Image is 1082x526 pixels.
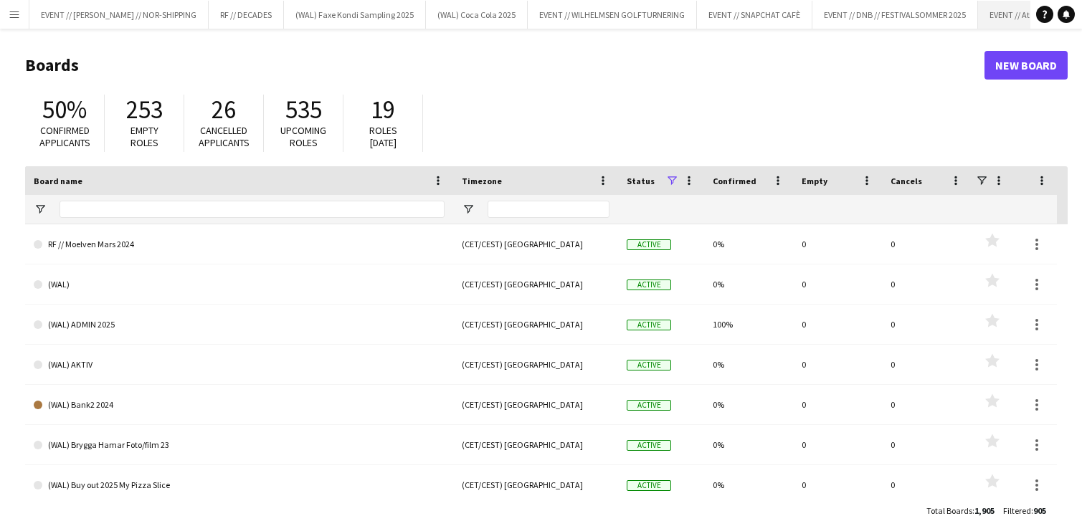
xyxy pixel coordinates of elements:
[926,505,972,516] span: Total Boards
[34,224,445,264] a: RF // Moelven Mars 2024
[793,385,882,424] div: 0
[978,1,1078,29] button: EVENT // Atea // TP2B
[926,497,995,525] div: :
[627,320,671,330] span: Active
[882,385,971,424] div: 0
[34,203,47,216] button: Open Filter Menu
[974,505,995,516] span: 1,905
[34,385,445,425] a: (WAL) Bank2 2024
[793,224,882,264] div: 0
[39,124,90,149] span: Confirmed applicants
[284,1,426,29] button: (WAL) Faxe Kondi Sampling 2025
[704,345,793,384] div: 0%
[697,1,812,29] button: EVENT // SNAPCHAT CAFÈ
[280,124,326,149] span: Upcoming roles
[209,1,284,29] button: RF // DECADES
[25,54,984,76] h1: Boards
[371,94,395,125] span: 19
[462,203,475,216] button: Open Filter Menu
[528,1,697,29] button: EVENT // WILHELMSEN GOLFTURNERING
[130,124,158,149] span: Empty roles
[34,465,445,505] a: (WAL) Buy out 2025 My Pizza Slice
[704,465,793,505] div: 0%
[882,224,971,264] div: 0
[704,425,793,464] div: 0%
[627,440,671,451] span: Active
[199,124,250,149] span: Cancelled applicants
[882,425,971,464] div: 0
[793,345,882,384] div: 0
[627,279,671,290] span: Active
[212,94,236,125] span: 26
[462,176,502,186] span: Timezone
[126,94,163,125] span: 253
[812,1,978,29] button: EVENT // DNB // FESTIVALSOMMER 2025
[453,345,618,384] div: (CET/CEST) [GEOGRAPHIC_DATA]
[369,124,397,149] span: Roles [DATE]
[793,305,882,344] div: 0
[34,264,445,305] a: (WAL)
[34,176,82,186] span: Board name
[713,176,756,186] span: Confirmed
[882,264,971,304] div: 0
[627,480,671,491] span: Active
[453,425,618,464] div: (CET/CEST) [GEOGRAPHIC_DATA]
[34,305,445,345] a: (WAL) ADMIN 2025
[1003,497,1046,525] div: :
[488,201,609,218] input: Timezone Filter Input
[627,239,671,250] span: Active
[285,94,322,125] span: 535
[627,176,655,186] span: Status
[704,224,793,264] div: 0%
[34,345,445,385] a: (WAL) AKTIV
[802,176,827,186] span: Empty
[704,264,793,304] div: 0%
[793,264,882,304] div: 0
[891,176,922,186] span: Cancels
[34,425,445,465] a: (WAL) Brygga Hamar Foto/film 23
[29,1,209,29] button: EVENT // [PERSON_NAME] // NOR-SHIPPING
[426,1,528,29] button: (WAL) Coca Cola 2025
[704,305,793,344] div: 100%
[1033,505,1046,516] span: 905
[627,360,671,370] span: Active
[627,400,671,411] span: Active
[793,425,882,464] div: 0
[453,465,618,505] div: (CET/CEST) [GEOGRAPHIC_DATA]
[453,264,618,304] div: (CET/CEST) [GEOGRAPHIC_DATA]
[42,94,87,125] span: 50%
[882,305,971,344] div: 0
[453,224,618,264] div: (CET/CEST) [GEOGRAPHIC_DATA]
[60,201,445,218] input: Board name Filter Input
[793,465,882,505] div: 0
[882,465,971,505] div: 0
[453,385,618,424] div: (CET/CEST) [GEOGRAPHIC_DATA]
[704,385,793,424] div: 0%
[1003,505,1031,516] span: Filtered
[984,51,1068,80] a: New Board
[882,345,971,384] div: 0
[453,305,618,344] div: (CET/CEST) [GEOGRAPHIC_DATA]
